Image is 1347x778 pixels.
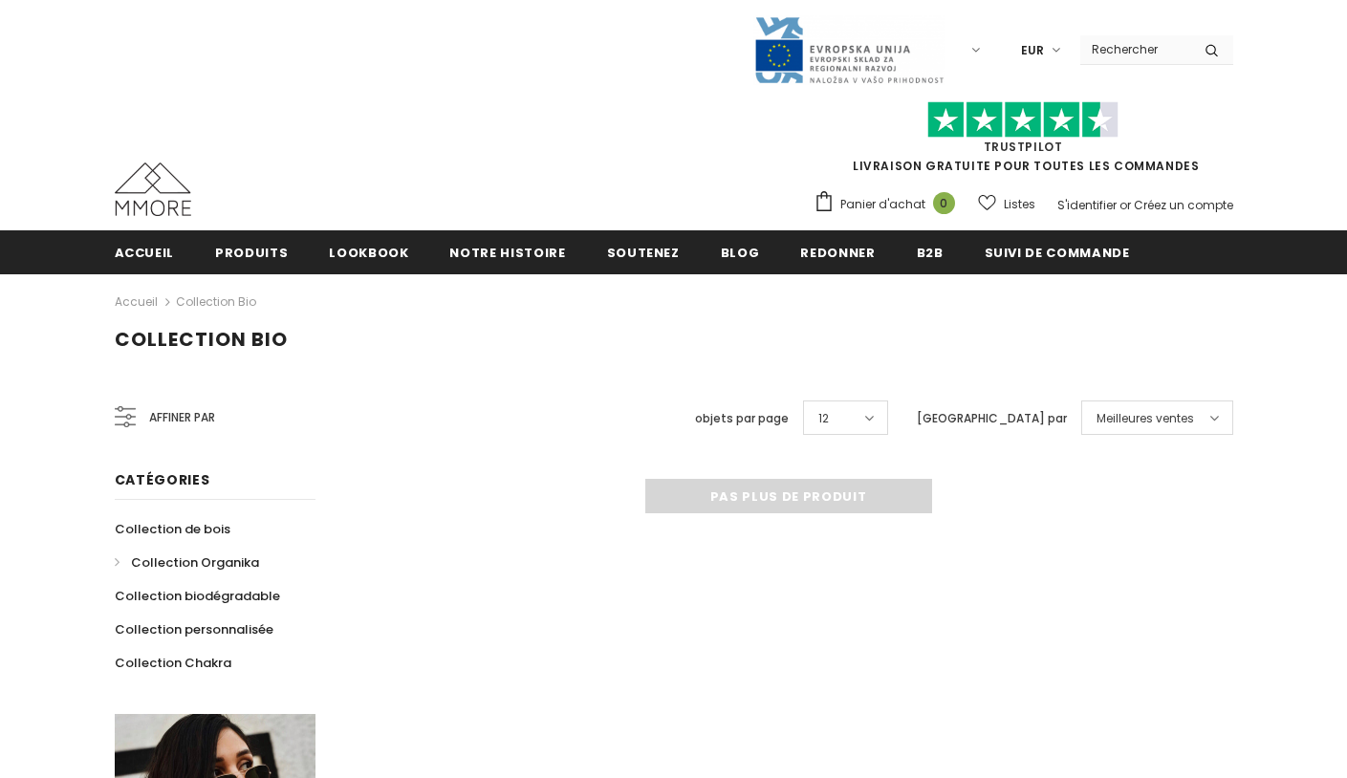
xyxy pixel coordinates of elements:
span: LIVRAISON GRATUITE POUR TOUTES LES COMMANDES [814,110,1233,174]
a: soutenez [607,230,680,273]
a: Collection Bio [176,293,256,310]
a: Collection personnalisée [115,613,273,646]
a: Listes [978,187,1035,221]
label: objets par page [695,409,789,428]
span: Suivi de commande [985,244,1130,262]
span: Listes [1004,195,1035,214]
span: Catégories [115,470,210,489]
a: Suivi de commande [985,230,1130,273]
span: 0 [933,192,955,214]
span: Notre histoire [449,244,565,262]
a: Collection de bois [115,512,230,546]
span: Collection de bois [115,520,230,538]
span: Lookbook [329,244,408,262]
span: or [1119,197,1131,213]
span: Collection Organika [131,553,259,572]
img: Cas MMORE [115,162,191,216]
a: S'identifier [1057,197,1117,213]
span: Redonner [800,244,875,262]
a: Lookbook [329,230,408,273]
span: Meilleures ventes [1097,409,1194,428]
img: Javni Razpis [753,15,945,85]
label: [GEOGRAPHIC_DATA] par [917,409,1067,428]
a: Notre histoire [449,230,565,273]
span: Collection Bio [115,326,288,353]
span: Collection biodégradable [115,587,280,605]
span: Collection personnalisée [115,620,273,638]
input: Search Site [1080,35,1190,63]
span: Accueil [115,244,175,262]
a: TrustPilot [984,139,1063,155]
span: Produits [215,244,288,262]
a: Accueil [115,291,158,313]
span: Collection Chakra [115,654,231,672]
a: Redonner [800,230,875,273]
a: Accueil [115,230,175,273]
a: Collection Chakra [115,646,231,680]
a: Collection biodégradable [115,579,280,613]
span: Blog [721,244,760,262]
a: Créez un compte [1134,197,1233,213]
span: Panier d'achat [840,195,925,214]
a: Collection Organika [115,546,259,579]
img: Faites confiance aux étoiles pilotes [927,101,1119,139]
span: soutenez [607,244,680,262]
span: EUR [1021,41,1044,60]
a: Produits [215,230,288,273]
span: B2B [917,244,944,262]
a: B2B [917,230,944,273]
a: Javni Razpis [753,41,945,57]
span: Affiner par [149,407,215,428]
span: 12 [818,409,829,428]
a: Panier d'achat 0 [814,190,965,219]
a: Blog [721,230,760,273]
